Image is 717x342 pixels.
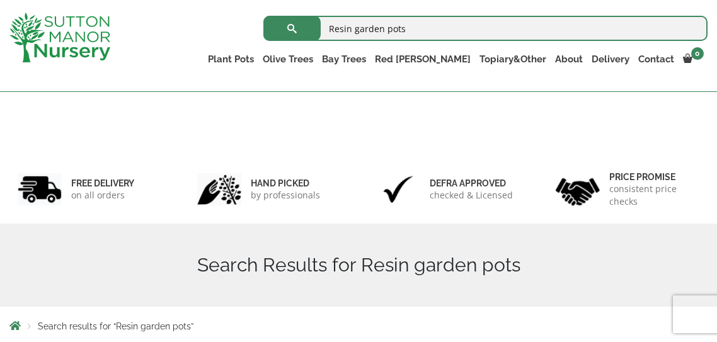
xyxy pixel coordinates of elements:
h6: Price promise [609,171,700,183]
p: on all orders [71,189,134,202]
a: Bay Trees [318,50,370,68]
a: 0 [679,50,708,68]
span: 0 [691,47,704,60]
a: Delivery [587,50,634,68]
p: by professionals [251,189,320,202]
h6: hand picked [251,178,320,189]
h1: Search Results for Resin garden pots [9,254,708,276]
img: 1.jpg [18,173,62,205]
img: 2.jpg [197,173,241,205]
h6: FREE DELIVERY [71,178,134,189]
img: 3.jpg [376,173,420,205]
input: Search... [263,16,708,41]
img: 4.jpg [556,170,600,208]
span: Search results for “Resin garden pots” [38,321,193,331]
a: Red [PERSON_NAME] [370,50,475,68]
p: checked & Licensed [430,189,513,202]
a: Plant Pots [204,50,258,68]
a: Contact [634,50,679,68]
a: Olive Trees [258,50,318,68]
nav: Breadcrumbs [9,321,708,331]
h6: Defra approved [430,178,513,189]
a: About [551,50,587,68]
a: Topiary&Other [475,50,551,68]
img: logo [9,13,110,62]
p: consistent price checks [609,183,700,208]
